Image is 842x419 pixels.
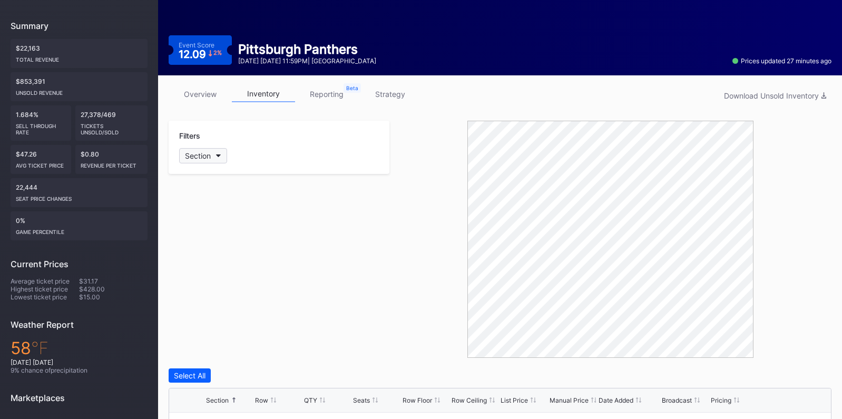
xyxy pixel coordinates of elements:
div: Marketplaces [11,393,148,403]
a: inventory [232,86,295,102]
div: Summary [11,21,148,31]
div: Filters [179,131,379,140]
div: Revenue per ticket [81,158,143,169]
div: 2 % [213,50,222,56]
div: Pricing [711,396,731,404]
div: Event Score [179,41,214,49]
div: Total Revenue [16,52,142,63]
div: $428.00 [79,285,148,293]
a: reporting [295,86,358,102]
div: List Price [501,396,528,404]
div: Row Floor [403,396,432,404]
div: 12.09 [179,49,222,60]
button: Section [179,148,227,163]
div: Download Unsold Inventory [724,91,826,100]
div: QTY [304,396,317,404]
div: Weather Report [11,319,148,330]
div: Game percentile [16,225,142,235]
div: Pittsburgh Panthers [238,42,376,57]
button: Select All [169,368,211,383]
div: Highest ticket price [11,285,79,293]
div: 22,444 [11,178,148,207]
div: [DATE] [DATE] [11,358,148,366]
div: Section [185,151,211,160]
div: seat price changes [16,191,142,202]
div: $47.26 [11,145,71,174]
div: Select All [174,371,205,380]
div: Lowest ticket price [11,293,79,301]
div: [DATE] [DATE] 11:59PM | [GEOGRAPHIC_DATA] [238,57,376,65]
button: Download Unsold Inventory [719,89,831,103]
div: Manual Price [550,396,589,404]
div: 27,378/469 [75,105,148,141]
div: Current Prices [11,259,148,269]
div: 1.684% [11,105,71,141]
a: overview [169,86,232,102]
div: 0% [11,211,148,240]
div: Unsold Revenue [16,85,142,96]
div: Tickets Unsold/Sold [81,119,143,135]
div: Seats [353,396,370,404]
div: Row Ceiling [452,396,487,404]
div: $22,163 [11,39,148,68]
div: $0.80 [75,145,148,174]
div: Average ticket price [11,277,79,285]
div: Section [206,396,229,404]
div: Broadcast [662,396,692,404]
span: ℉ [31,338,48,358]
div: 9 % chance of precipitation [11,366,148,374]
div: $15.00 [79,293,148,301]
div: $31.17 [79,277,148,285]
div: Sell Through Rate [16,119,66,135]
div: Avg ticket price [16,158,66,169]
div: Row [255,396,268,404]
a: strategy [358,86,422,102]
div: $853,391 [11,72,148,101]
div: Prices updated 27 minutes ago [732,57,831,65]
div: 58 [11,338,148,358]
div: Date Added [599,396,633,404]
